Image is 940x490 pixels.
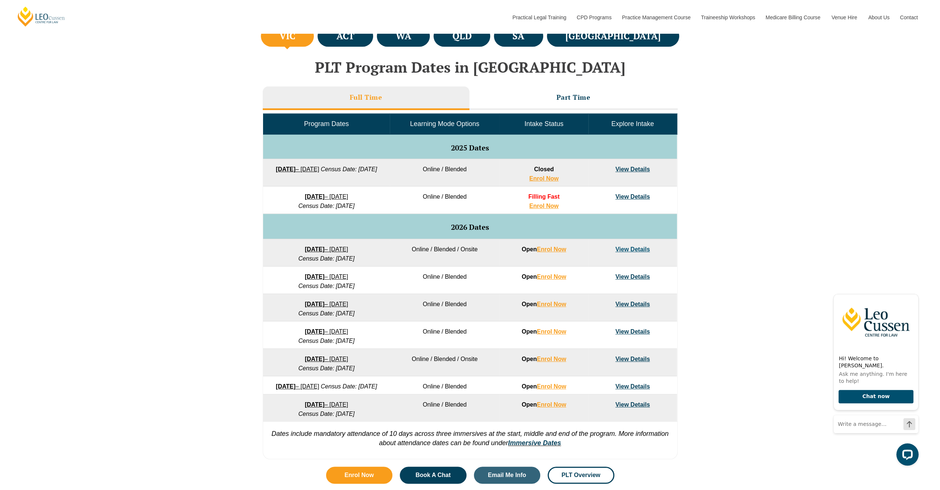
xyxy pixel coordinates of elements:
h4: QLD [452,30,471,42]
a: Book A Chat [400,467,466,484]
a: Enrol Now [537,274,566,280]
a: [DATE]– [DATE] [276,166,319,172]
span: Learning Mode Options [410,120,479,128]
a: [DATE]– [DATE] [305,328,348,335]
h4: SA [512,30,524,42]
h3: Full Time [350,93,382,102]
em: Census Date: [DATE] [298,203,355,209]
a: View Details [615,274,650,280]
span: Program Dates [304,120,349,128]
em: Census Date: [DATE] [298,310,355,317]
em: Census Date: [DATE] [321,383,377,390]
a: Enrol Now [529,175,558,182]
strong: [DATE] [305,401,325,408]
em: Census Date: [DATE] [298,411,355,417]
span: Filling Fast [528,193,559,200]
strong: Open [522,356,566,362]
span: Email Me Info [488,472,526,478]
a: View Details [615,193,650,200]
a: [PERSON_NAME] Centre for Law [17,6,66,27]
a: Enrol Now [537,356,566,362]
a: Contact [894,1,923,33]
a: CPD Programs [571,1,616,33]
em: Dates include mandatory attendance of 10 days across three immersives at the start, middle and en... [272,430,669,447]
a: View Details [615,328,650,335]
a: Traineeship Workshops [695,1,760,33]
strong: [DATE] [305,328,325,335]
h2: PLT Program Dates in [GEOGRAPHIC_DATA] [259,59,681,75]
td: Online / Blended [390,294,499,321]
a: Practical Legal Training [507,1,571,33]
strong: Open [522,383,566,390]
h4: ACT [336,30,355,42]
h3: Part Time [557,93,591,102]
a: PLT Overview [548,467,614,484]
strong: Open [522,401,566,408]
span: Closed [534,166,554,172]
strong: [DATE] [305,356,325,362]
a: [DATE]– [DATE] [305,274,348,280]
a: Venue Hire [826,1,863,33]
span: Intake Status [524,120,563,128]
td: Online / Blended [390,321,499,349]
span: PLT Overview [561,472,600,478]
strong: [DATE] [305,274,325,280]
a: Enrol Now [529,203,558,209]
td: Online / Blended [390,266,499,294]
strong: [DATE] [305,193,325,200]
h4: WA [396,30,411,42]
td: Online / Blended [390,376,499,394]
em: Census Date: [DATE] [298,283,355,289]
span: Book A Chat [415,472,451,478]
a: Enrol Now [537,246,566,252]
a: [DATE]– [DATE] [305,401,348,408]
strong: Open [522,301,566,307]
h4: [GEOGRAPHIC_DATA] [565,30,661,42]
a: View Details [615,166,650,172]
strong: [DATE] [276,383,295,390]
strong: [DATE] [276,166,295,172]
a: Enrol Now [537,328,566,335]
td: Online / Blended [390,186,499,214]
a: Enrol Now [326,467,393,484]
iframe: LiveChat chat widget [827,288,921,471]
a: [DATE]– [DATE] [305,246,348,252]
a: [DATE]– [DATE] [305,193,348,200]
a: Practice Management Course [617,1,695,33]
span: 2026 Dates [451,222,489,232]
a: View Details [615,301,650,307]
strong: [DATE] [305,301,325,307]
td: Online / Blended [390,159,499,186]
em: Census Date: [DATE] [298,365,355,371]
h4: VIC [279,30,295,42]
a: Immersive Dates [508,439,561,447]
a: [DATE]– [DATE] [305,356,348,362]
span: Enrol Now [345,472,374,478]
a: Enrol Now [537,401,566,408]
a: [DATE]– [DATE] [276,383,319,390]
span: 2025 Dates [451,143,489,153]
a: Medicare Billing Course [760,1,826,33]
em: Census Date: [DATE] [298,255,355,262]
span: Explore Intake [611,120,654,128]
em: Census Date: [DATE] [298,338,355,344]
strong: Open [522,274,566,280]
strong: [DATE] [305,246,325,252]
em: Census Date: [DATE] [321,166,377,172]
a: Enrol Now [537,383,566,390]
a: View Details [615,356,650,362]
a: View Details [615,246,650,252]
td: Online / Blended / Onsite [390,349,499,376]
a: View Details [615,383,650,390]
td: Online / Blended [390,394,499,422]
a: [DATE]– [DATE] [305,301,348,307]
td: Online / Blended / Onsite [390,239,499,266]
a: Enrol Now [537,301,566,307]
strong: Open [522,328,566,335]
